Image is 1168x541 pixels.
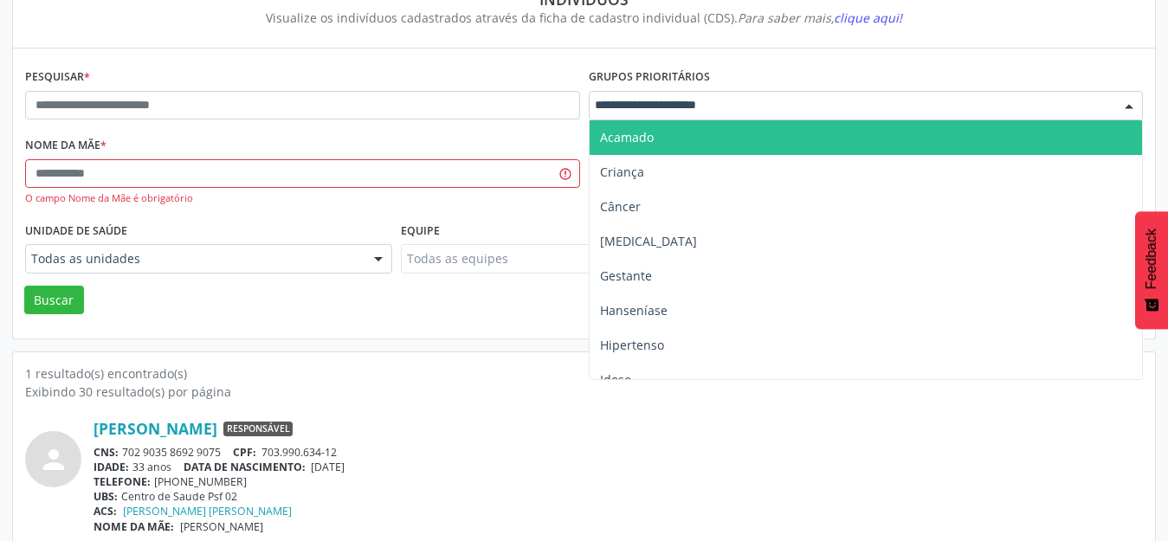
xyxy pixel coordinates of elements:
[94,489,118,504] span: UBS:
[738,10,902,26] i: Para saber mais,
[38,444,69,475] i: person
[223,422,293,437] span: Responsável
[94,460,129,474] span: IDADE:
[600,129,654,145] span: Acamado
[589,64,710,91] label: Grupos prioritários
[600,164,644,180] span: Criança
[1144,229,1159,289] span: Feedback
[25,217,127,244] label: Unidade de saúde
[261,445,337,460] span: 703.990.634-12
[1135,211,1168,329] button: Feedback - Mostrar pesquisa
[184,460,306,474] span: DATA DE NASCIMENTO:
[600,233,697,249] span: [MEDICAL_DATA]
[600,371,631,388] span: Idoso
[233,445,256,460] span: CPF:
[600,198,641,215] span: Câncer
[94,460,1143,474] div: 33 anos
[94,489,1143,504] div: Centro de Saude Psf 02
[94,419,217,438] a: [PERSON_NAME]
[37,9,1131,27] div: Visualize os indivíduos cadastrados através da ficha de cadastro individual (CDS).
[600,337,664,353] span: Hipertenso
[25,132,106,159] label: Nome da mãe
[94,474,1143,489] div: [PHONE_NUMBER]
[94,445,119,460] span: CNS:
[94,504,117,518] span: ACS:
[25,364,1143,383] div: 1 resultado(s) encontrado(s)
[25,191,580,206] div: O campo Nome da Mãe é obrigatório
[401,217,440,244] label: Equipe
[25,383,1143,401] div: Exibindo 30 resultado(s) por página
[25,64,90,91] label: Pesquisar
[31,250,357,267] span: Todas as unidades
[94,519,174,534] span: NOME DA MÃE:
[94,445,1143,460] div: 702 9035 8692 9075
[24,286,84,315] button: Buscar
[834,10,902,26] span: clique aqui!
[94,474,151,489] span: TELEFONE:
[600,302,668,319] span: Hanseníase
[311,460,345,474] span: [DATE]
[600,267,652,284] span: Gestante
[180,519,263,534] span: [PERSON_NAME]
[123,504,292,518] a: [PERSON_NAME] [PERSON_NAME]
